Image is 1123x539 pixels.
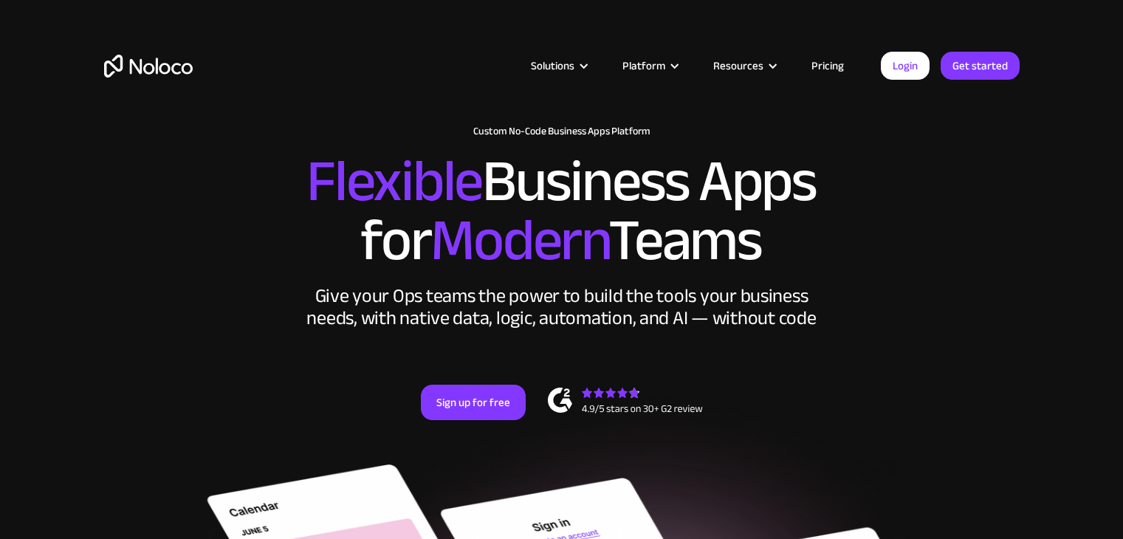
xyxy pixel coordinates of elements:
[306,126,482,236] span: Flexible
[604,56,695,75] div: Platform
[695,56,793,75] div: Resources
[531,56,574,75] div: Solutions
[303,285,820,329] div: Give your Ops teams the power to build the tools your business needs, with native data, logic, au...
[421,385,526,420] a: Sign up for free
[430,185,608,295] span: Modern
[104,55,193,78] a: home
[793,56,862,75] a: Pricing
[104,152,1020,270] h2: Business Apps for Teams
[881,52,930,80] a: Login
[512,56,604,75] div: Solutions
[713,56,763,75] div: Resources
[622,56,665,75] div: Platform
[941,52,1020,80] a: Get started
